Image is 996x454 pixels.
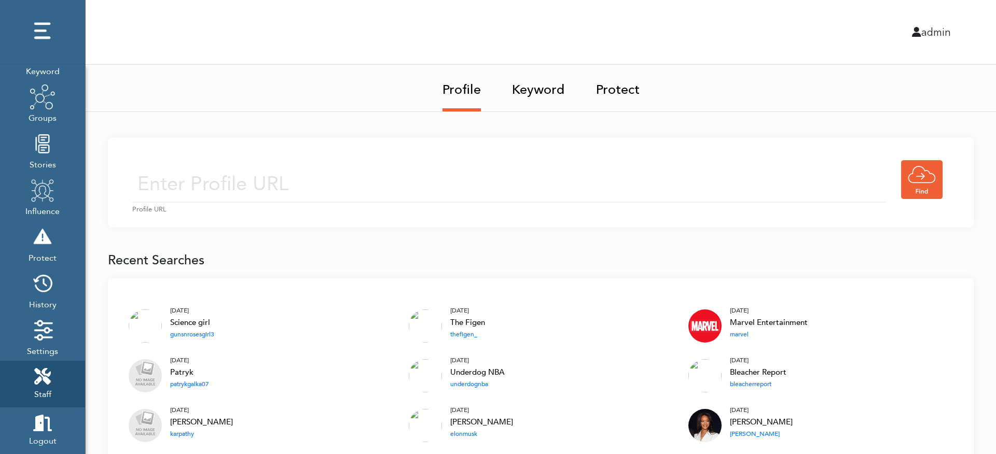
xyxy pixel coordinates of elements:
span: Protect [29,250,57,264]
img: profile.png [30,177,56,203]
div: [DATE] [730,405,793,415]
img: bf3df493-ddae-46b6-ab18-31bc32daef67 [129,309,162,343]
div: Marvel Entertainment [730,316,808,330]
img: BwioAwkz.jpg [688,409,722,442]
div: Science girl [170,316,214,330]
div: underdognba [450,379,505,389]
div: [DATE] [450,405,513,415]
div: karpathy [170,429,233,439]
div: bleacherreport [730,379,786,389]
div: [PERSON_NAME] [170,416,233,429]
img: no_image.png [129,359,162,392]
a: [DATE] Underdog NBA underdognba [450,355,505,389]
img: settings.png [30,317,56,343]
img: find.png [901,160,943,199]
img: no_image.png [129,409,162,442]
div: gunsnrosesgirl3 [170,329,214,339]
div: marvel [730,329,808,339]
span: Stories [30,157,56,171]
div: [DATE] [450,305,485,316]
span: Staff [34,386,51,401]
a: [DATE] Bleacher Report bleacherreport [730,355,786,389]
a: Profile [442,65,481,111]
span: Influence [25,203,60,218]
div: [DATE] [170,405,233,415]
div: [DATE] [730,305,808,316]
img: underdognba_twitter.jpg [409,359,442,392]
div: [DATE] [450,355,505,365]
img: stories.png [30,131,56,157]
img: risk.png [30,224,56,250]
a: Protect [596,65,640,108]
div: [PERSON_NAME] [450,416,513,429]
span: History [29,296,57,311]
span: Settings [27,343,58,358]
input: Enter Profile URL [132,166,886,203]
div: elonmusk [450,429,513,439]
div: The Figen [450,316,485,330]
a: [DATE] Patryk patrykgalka07 [170,355,209,389]
a: [DATE] Marvel Entertainment marvel [730,305,808,339]
div: [PERSON_NAME] [730,416,793,429]
div: [DATE] [170,355,209,365]
span: Groups [29,110,57,124]
h1: Recent Searches [108,252,974,268]
a: [DATE] [PERSON_NAME] karpathy [170,405,233,439]
img: bb110f18-7a73-454a-8682-8d5a89c5d6e2 [409,309,442,343]
div: [PERSON_NAME] [730,429,793,439]
a: [DATE] [PERSON_NAME] [PERSON_NAME] [730,405,793,439]
span: Logout [29,433,57,447]
div: Underdog NBA [450,366,505,379]
span: Keyword [26,63,60,78]
a: Keyword [512,65,565,108]
div: [DATE] [730,355,786,365]
div: patrykgalka07 [170,379,209,389]
a: [DATE] The Figen thefigen_ [450,305,485,339]
div: Patryk [170,366,209,379]
div: [DATE] [170,305,214,316]
div: Bleacher Report [730,366,786,379]
img: k8vEBoCW.jpeg [688,309,722,343]
img: elonmusk_twitter.jpg [409,409,442,442]
img: groups.png [30,84,56,110]
a: [DATE] [PERSON_NAME] elonmusk [450,405,513,439]
img: history.png [30,271,56,296]
div: admin [518,24,959,40]
a: [DATE] Science girl gunsnrosesgirl3 [170,305,214,339]
img: bleacherreport_twitter.jpg [688,359,722,392]
img: dots.png [30,18,56,44]
div: thefigen_ [450,329,485,339]
small: Profile URL [132,205,949,215]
